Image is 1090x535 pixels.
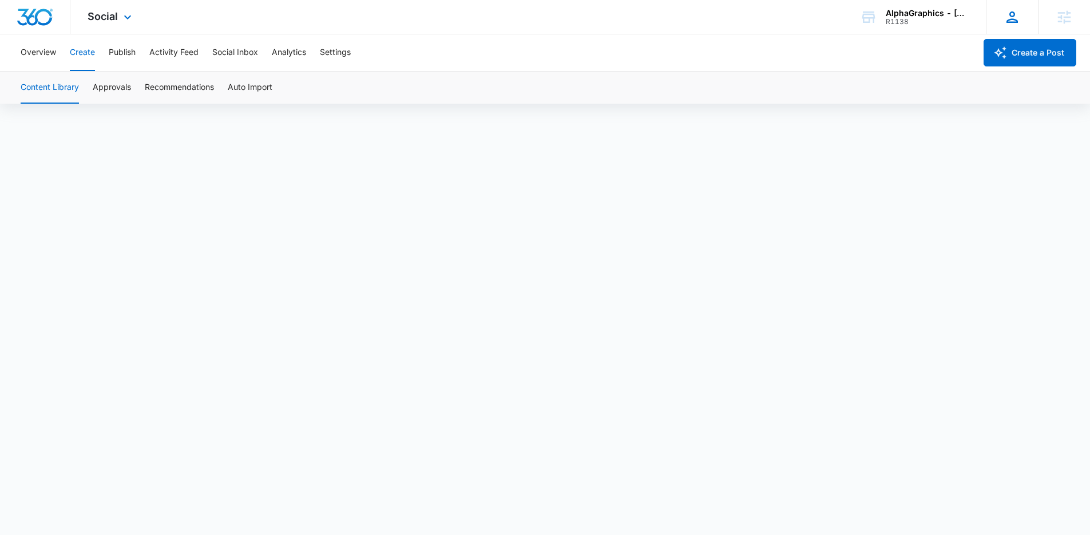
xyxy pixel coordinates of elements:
button: Content Library [21,72,79,104]
button: Auto Import [228,72,272,104]
button: Social Inbox [212,34,258,71]
button: Approvals [93,72,131,104]
div: account id [886,18,969,26]
div: account name [886,9,969,18]
button: Settings [320,34,351,71]
button: Create a Post [984,39,1076,66]
button: Activity Feed [149,34,199,71]
button: Analytics [272,34,306,71]
button: Create [70,34,95,71]
button: Publish [109,34,136,71]
button: Overview [21,34,56,71]
button: Recommendations [145,72,214,104]
span: Social [88,10,118,22]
